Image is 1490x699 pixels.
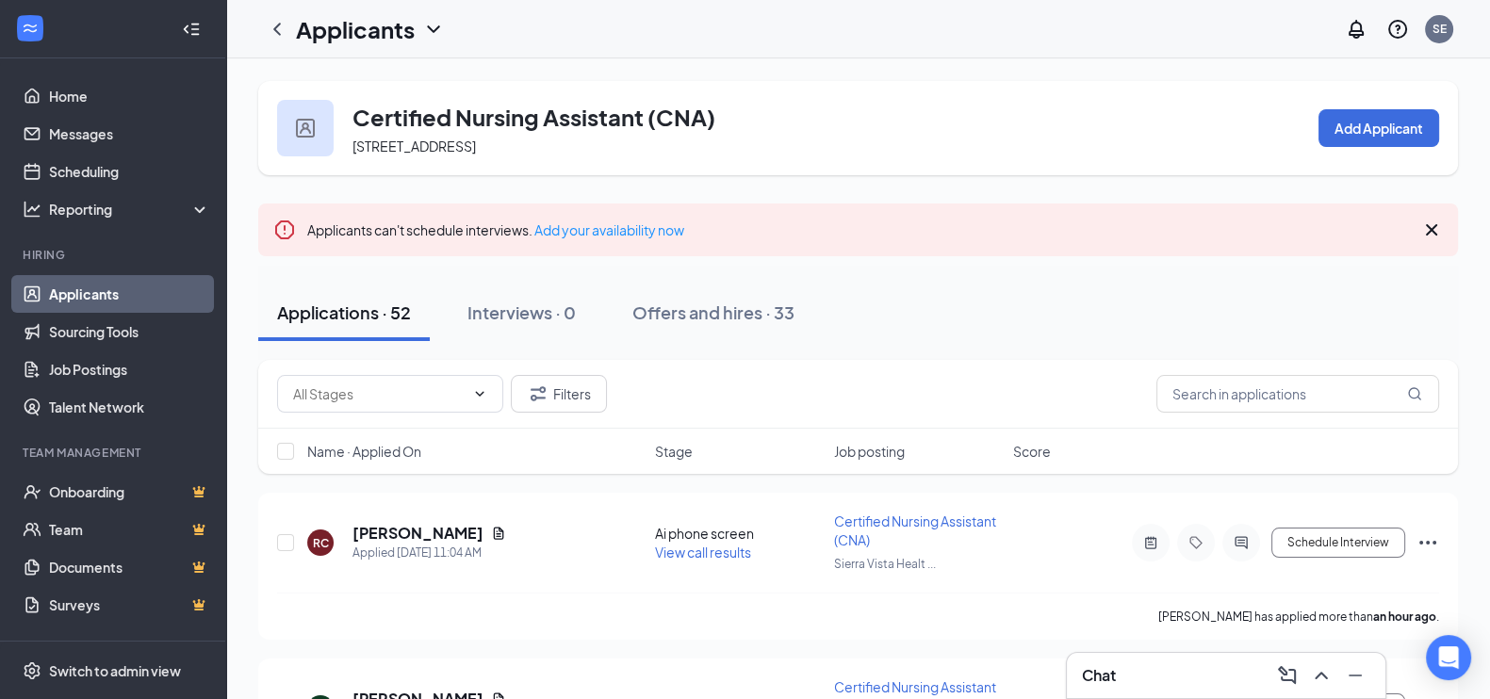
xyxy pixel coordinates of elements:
[834,557,936,571] span: Sierra Vista Healt ...
[49,275,210,313] a: Applicants
[182,20,201,39] svg: Collapse
[1373,610,1436,624] b: an hour ago
[23,247,206,263] div: Hiring
[277,301,411,324] div: Applications · 52
[49,153,210,190] a: Scheduling
[422,18,445,41] svg: ChevronDown
[49,77,210,115] a: Home
[49,313,210,350] a: Sourcing Tools
[1230,535,1253,550] svg: ActiveChat
[1156,375,1439,413] input: Search in applications
[307,442,421,461] span: Name · Applied On
[1185,535,1207,550] svg: Tag
[655,524,823,543] div: Ai phone screen
[49,586,210,624] a: SurveysCrown
[1426,635,1471,680] div: Open Intercom Messenger
[49,388,210,426] a: Talent Network
[1340,660,1370,691] button: Minimize
[1344,664,1367,687] svg: Minimize
[1271,528,1405,558] button: Schedule Interview
[1158,609,1439,625] p: [PERSON_NAME] has applied more than .
[1318,109,1439,147] button: Add Applicant
[352,544,506,562] div: Applied [DATE] 11:04 AM
[1407,386,1422,401] svg: MagnifyingGlass
[49,511,210,548] a: TeamCrown
[1386,18,1409,41] svg: QuestionInfo
[655,442,693,461] span: Stage
[1272,660,1302,691] button: ComposeMessage
[511,375,607,413] button: Filter Filters
[1013,442,1051,461] span: Score
[23,661,41,680] svg: Settings
[1082,665,1116,686] h3: Chat
[1416,531,1439,554] svg: Ellipses
[472,386,487,401] svg: ChevronDown
[1345,18,1367,41] svg: Notifications
[1276,664,1299,687] svg: ComposeMessage
[296,119,315,138] img: user icon
[1306,660,1336,691] button: ChevronUp
[467,301,576,324] div: Interviews · 0
[21,19,40,38] svg: WorkstreamLogo
[491,526,506,541] svg: Document
[834,442,905,461] span: Job posting
[352,101,715,133] h3: Certified Nursing Assistant (CNA)
[23,445,206,461] div: Team Management
[1310,664,1333,687] svg: ChevronUp
[655,544,751,561] span: View call results
[352,138,476,154] span: [STREET_ADDRESS]
[296,13,415,45] h1: Applicants
[49,661,181,680] div: Switch to admin view
[632,301,794,324] div: Offers and hires · 33
[23,200,41,219] svg: Analysis
[266,18,288,41] svg: ChevronLeft
[49,115,210,153] a: Messages
[534,221,684,238] a: Add your availability now
[49,548,210,586] a: DocumentsCrown
[1420,219,1443,241] svg: Cross
[313,535,329,551] div: RC
[834,512,996,548] span: Certified Nursing Assistant (CNA)
[352,523,483,544] h5: [PERSON_NAME]
[49,473,210,511] a: OnboardingCrown
[293,383,465,404] input: All Stages
[1139,535,1162,550] svg: ActiveNote
[49,200,211,219] div: Reporting
[273,219,296,241] svg: Error
[307,221,684,238] span: Applicants can't schedule interviews.
[1433,21,1447,37] div: SE
[49,350,210,388] a: Job Postings
[527,382,549,405] svg: Filter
